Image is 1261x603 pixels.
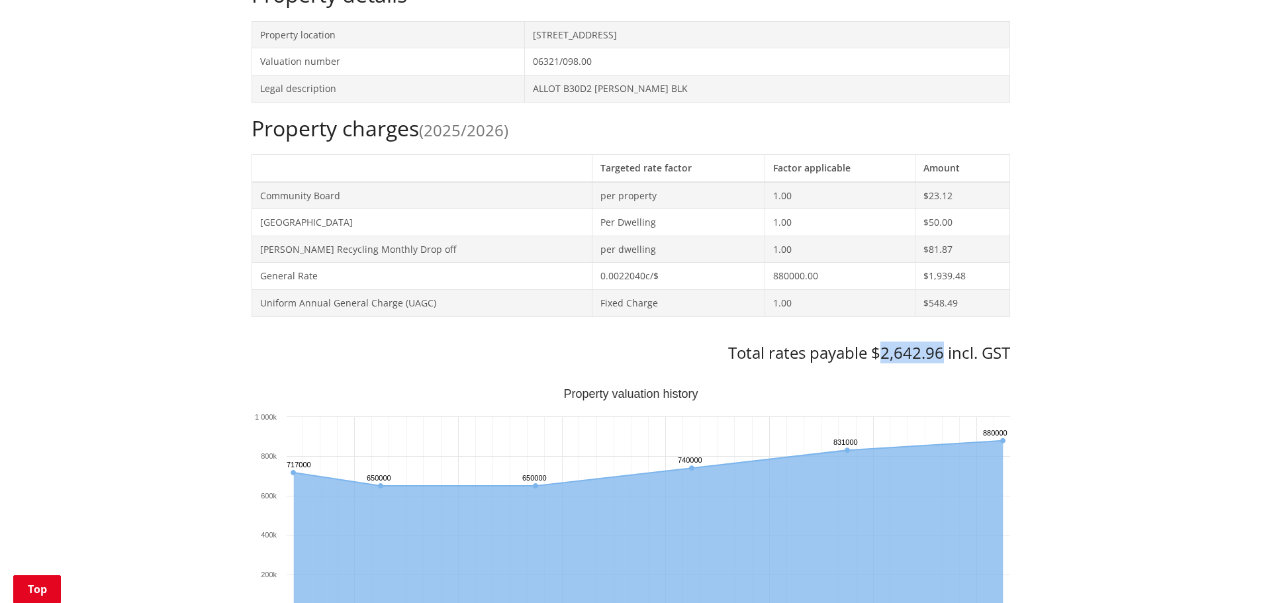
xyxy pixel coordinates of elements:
[252,236,592,263] td: [PERSON_NAME] Recycling Monthly Drop off
[291,470,296,475] path: Wednesday, Oct 27, 11:00, 717,000. Capital Value.
[765,289,915,316] td: 1.00
[592,209,765,236] td: Per Dwelling
[563,387,698,400] text: Property valuation history
[915,289,1009,316] td: $548.49
[592,236,765,263] td: per dwelling
[915,209,1009,236] td: $50.00
[252,48,525,75] td: Valuation number
[765,236,915,263] td: 1.00
[367,474,391,482] text: 650000
[844,448,849,453] path: Wednesday, Jun 30, 12:00, 831,000. Capital Value.
[525,75,1009,102] td: ALLOT B30D2 [PERSON_NAME] BLK
[261,492,277,500] text: 600k
[525,21,1009,48] td: [STREET_ADDRESS]
[592,263,765,290] td: 0.0022040c/$
[252,182,592,209] td: Community Board
[765,209,915,236] td: 1.00
[287,461,311,469] text: 717000
[525,48,1009,75] td: 06321/098.00
[915,263,1009,290] td: $1,939.48
[689,466,694,471] path: Saturday, Jun 30, 12:00, 740,000. Capital Value.
[592,154,765,181] th: Targeted rate factor
[419,119,508,141] span: (2025/2026)
[915,182,1009,209] td: $23.12
[252,75,525,102] td: Legal description
[533,483,538,488] path: Tuesday, Jun 30, 12:00, 650,000. Capital Value.
[378,483,383,488] path: Saturday, Jun 30, 12:00, 650,000. Capital Value.
[592,289,765,316] td: Fixed Charge
[765,263,915,290] td: 880000.00
[254,413,277,421] text: 1 000k
[765,154,915,181] th: Factor applicable
[252,289,592,316] td: Uniform Annual General Charge (UAGC)
[261,452,277,460] text: 800k
[592,182,765,209] td: per property
[915,154,1009,181] th: Amount
[678,456,702,464] text: 740000
[983,429,1007,437] text: 880000
[252,116,1010,141] h2: Property charges
[833,438,858,446] text: 831000
[1200,547,1248,595] iframe: Messenger Launcher
[252,344,1010,363] h3: Total rates payable $2,642.96 incl. GST
[261,571,277,579] text: 200k
[252,209,592,236] td: [GEOGRAPHIC_DATA]
[522,474,547,482] text: 650000
[261,531,277,539] text: 400k
[1000,438,1005,443] path: Sunday, Jun 30, 12:00, 880,000. Capital Value.
[915,236,1009,263] td: $81.87
[13,575,61,603] a: Top
[765,182,915,209] td: 1.00
[252,21,525,48] td: Property location
[252,263,592,290] td: General Rate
